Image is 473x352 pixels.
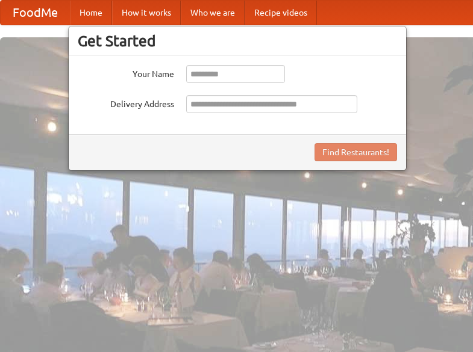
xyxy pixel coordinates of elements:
[181,1,245,25] a: Who we are
[315,143,397,161] button: Find Restaurants!
[70,1,112,25] a: Home
[245,1,317,25] a: Recipe videos
[112,1,181,25] a: How it works
[78,32,397,50] h3: Get Started
[78,65,174,80] label: Your Name
[1,1,70,25] a: FoodMe
[78,95,174,110] label: Delivery Address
